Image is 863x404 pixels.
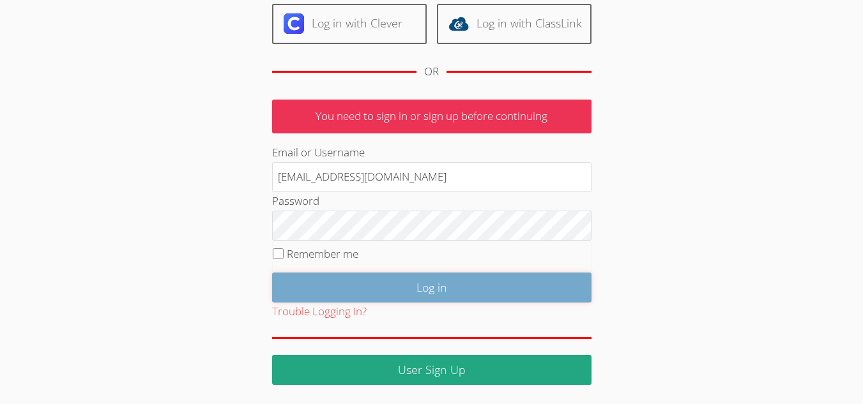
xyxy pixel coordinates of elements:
a: Log in with ClassLink [437,4,592,44]
a: User Sign Up [272,355,592,385]
input: Log in [272,273,592,303]
img: clever-logo-6eab21bc6e7a338710f1a6ff85c0baf02591cd810cc4098c63d3a4b26e2feb20.svg [284,13,304,34]
img: classlink-logo-d6bb404cc1216ec64c9a2012d9dc4662098be43eaf13dc465df04b49fa7ab582.svg [448,13,469,34]
a: Log in with Clever [272,4,427,44]
label: Password [272,193,319,208]
p: You need to sign in or sign up before continuing [272,100,592,133]
div: OR [424,63,439,81]
button: Trouble Logging In? [272,303,367,321]
label: Remember me [287,246,358,261]
label: Email or Username [272,145,365,160]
